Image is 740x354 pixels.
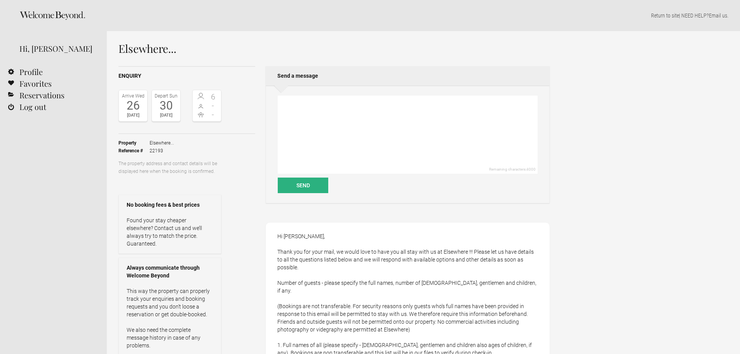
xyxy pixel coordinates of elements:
h1: Elsewhere... [118,43,550,54]
div: [DATE] [121,112,145,119]
button: Send [278,178,328,193]
h2: Send a message [266,66,550,85]
span: 22193 [150,147,174,155]
div: Hi, [PERSON_NAME] [19,43,95,54]
div: [DATE] [154,112,178,119]
a: Return to site [651,12,679,19]
span: - [207,102,219,110]
p: | NEED HELP? . [118,12,728,19]
strong: Always communicate through Welcome Beyond [127,264,213,279]
div: 30 [154,100,178,112]
strong: Property [118,139,150,147]
span: - [207,111,219,119]
strong: Reference # [118,147,150,155]
p: The property address and contact details will be displayed here when the booking is confirmed. [118,160,221,175]
div: 26 [121,100,145,112]
p: Found your stay cheaper elsewhere? Contact us and we’ll always try to match the price. Guaranteed. [127,216,213,248]
p: This way the property can properly track your enquiries and booking requests and you don’t loose ... [127,287,213,349]
h2: Enquiry [118,72,255,80]
div: Arrive Wed [121,92,145,100]
span: 6 [207,93,219,101]
span: Elsewhere... [150,139,174,147]
div: Depart Sun [154,92,178,100]
strong: No booking fees & best prices [127,201,213,209]
a: Email us [709,12,727,19]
